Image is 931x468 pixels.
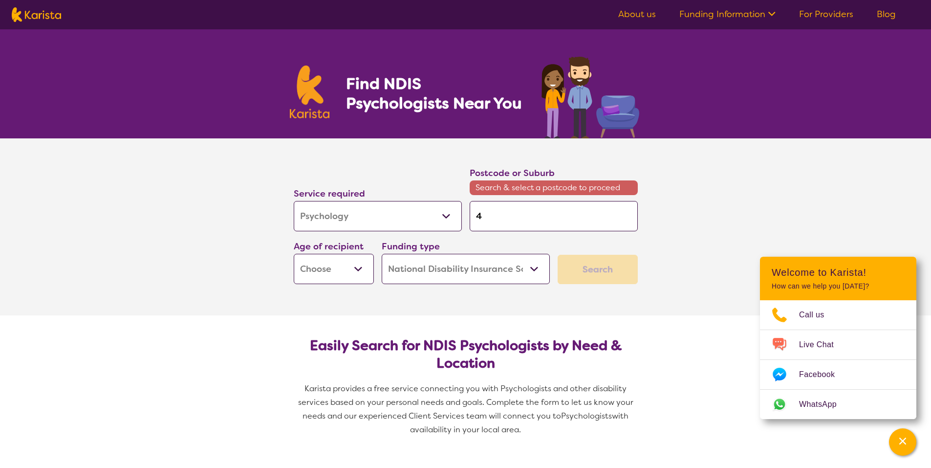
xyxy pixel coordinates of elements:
a: For Providers [799,8,853,20]
div: Channel Menu [760,257,916,419]
button: Channel Menu [889,428,916,456]
ul: Choose channel [760,300,916,419]
span: WhatsApp [799,397,848,412]
h2: Easily Search for NDIS Psychologists by Need & Location [302,337,630,372]
span: Facebook [799,367,846,382]
span: Call us [799,308,836,322]
label: Funding type [382,241,440,252]
span: Search & select a postcode to proceed [470,180,638,195]
a: Blog [877,8,896,20]
img: psychology [538,53,642,138]
a: Funding Information [679,8,776,20]
h2: Welcome to Karista! [772,267,905,278]
label: Age of recipient [294,241,364,252]
span: Psychologists [561,411,612,421]
span: Live Chat [799,337,845,352]
span: Karista provides a free service connecting you with Psychologists and other disability services b... [298,383,635,421]
input: Type [470,201,638,231]
img: Karista logo [12,7,61,22]
label: Postcode or Suburb [470,167,555,179]
label: Service required [294,188,365,200]
p: How can we help you [DATE]? [772,282,905,290]
a: Web link opens in a new tab. [760,390,916,419]
a: About us [618,8,656,20]
h1: Find NDIS Psychologists Near You [346,74,527,113]
img: Karista logo [290,66,330,118]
